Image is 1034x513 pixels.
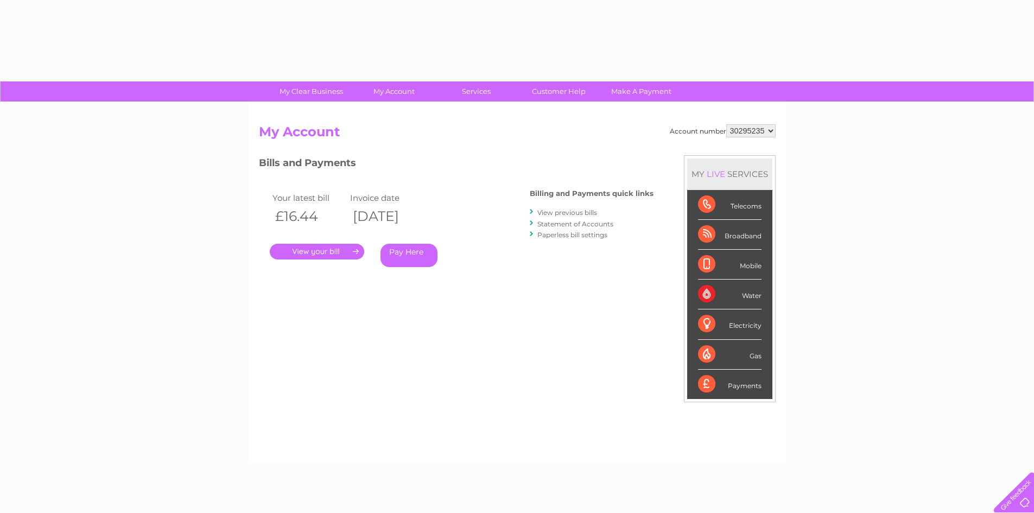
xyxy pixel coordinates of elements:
[537,220,613,228] a: Statement of Accounts
[349,81,439,102] a: My Account
[537,208,597,217] a: View previous bills
[259,155,654,174] h3: Bills and Payments
[698,340,762,370] div: Gas
[267,81,356,102] a: My Clear Business
[270,191,348,205] td: Your latest bill
[698,220,762,250] div: Broadband
[432,81,521,102] a: Services
[270,205,348,227] th: £16.44
[698,370,762,399] div: Payments
[270,244,364,259] a: .
[347,191,426,205] td: Invoice date
[670,124,776,137] div: Account number
[347,205,426,227] th: [DATE]
[380,244,437,267] a: Pay Here
[530,189,654,198] h4: Billing and Payments quick links
[705,169,727,179] div: LIVE
[698,309,762,339] div: Electricity
[537,231,607,239] a: Paperless bill settings
[259,124,776,145] h2: My Account
[698,280,762,309] div: Water
[698,190,762,220] div: Telecoms
[514,81,604,102] a: Customer Help
[597,81,686,102] a: Make A Payment
[687,159,772,189] div: MY SERVICES
[698,250,762,280] div: Mobile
